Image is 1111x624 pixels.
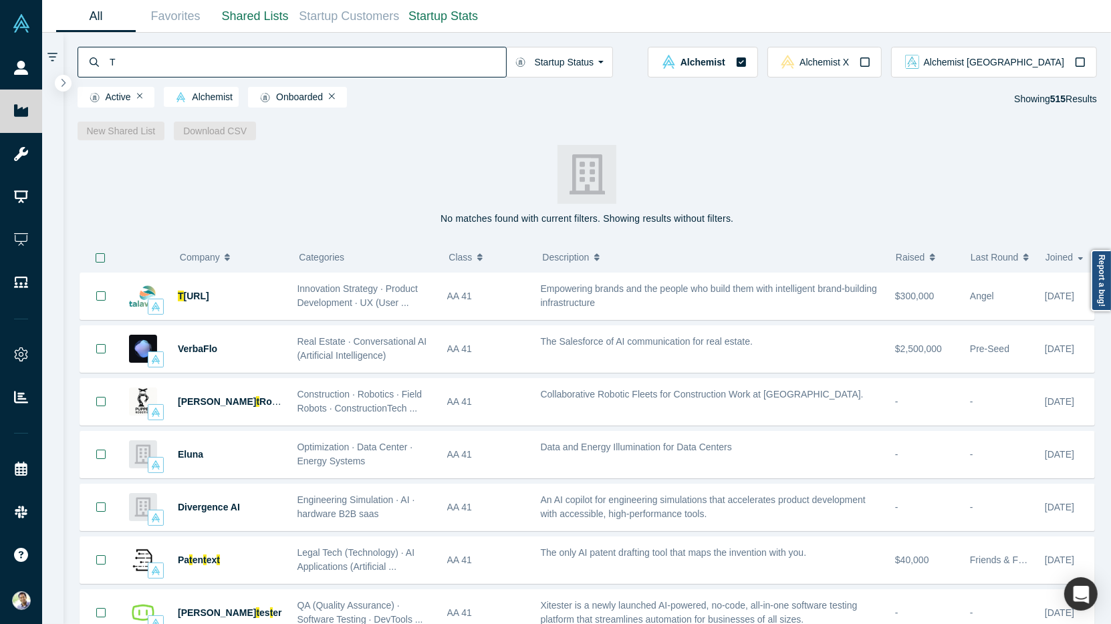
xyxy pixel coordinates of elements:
[895,502,898,512] span: -
[1050,94,1066,104] strong: 515
[273,607,281,618] span: er
[129,387,157,416] img: Puppet Robotics's Logo
[129,493,157,521] img: Divergence AI's Logo
[447,326,527,372] div: AA 41
[541,389,864,400] span: Collaborative Robotic Fleets for Construction Work at [GEOGRAPHIC_DATA].
[1045,396,1074,407] span: [DATE]
[1045,607,1074,618] span: [DATE]
[108,46,506,77] input: Search by company name, class, customer, one-liner or category
[203,555,207,565] span: t
[449,243,521,271] button: Class
[56,1,136,32] a: All
[178,449,203,460] a: Eluna
[558,145,616,204] img: company
[970,502,973,512] span: -
[180,243,220,271] span: Company
[184,291,209,301] span: [URL]
[193,555,203,565] span: en
[541,336,753,347] span: The Salesforce of AI communication for real estate.
[447,379,527,425] div: AA 41
[895,291,934,301] span: $300,000
[178,502,240,512] a: Divergence AI
[136,1,215,32] a: Favorites
[970,291,994,301] span: Angel
[78,213,1098,224] h4: No matches found with current filters. Showing results without filters.
[80,432,122,478] button: Bookmark
[259,607,270,618] span: es
[170,92,233,103] span: Alchemist
[404,1,483,32] a: Startup Stats
[895,555,929,565] span: $40,000
[256,607,259,618] span: t
[896,243,957,271] button: Raised
[129,546,157,574] img: Patentext's Logo
[178,291,209,301] a: T[URL]
[12,14,31,33] img: Alchemist Vault Logo
[895,343,942,354] span: $2,500,000
[648,47,757,77] button: alchemist Vault LogoAlchemist
[971,243,1031,271] button: Last Round
[447,537,527,583] div: AA 41
[542,243,882,271] button: Description
[207,555,217,565] span: ex
[260,92,270,103] img: Startup status
[151,355,160,364] img: alchemist Vault Logo
[178,396,299,407] a: [PERSON_NAME]tRobo
[129,335,157,363] img: VerbaFlo's Logo
[1045,555,1074,565] span: [DATE]
[1014,94,1097,104] span: Showing Results
[178,291,184,301] span: T
[970,607,973,618] span: -
[297,283,418,308] span: Innovation Strategy · Product Development · UX (User ...
[174,122,256,140] button: Download CSV
[90,92,100,103] img: Startup status
[1045,449,1074,460] span: [DATE]
[297,442,413,466] span: Optimization · Data Center · Energy Systems
[80,273,122,319] button: Bookmark
[1045,502,1074,512] span: [DATE]
[662,55,676,69] img: alchemist Vault Logo
[329,92,335,101] button: Remove Filter
[895,396,898,407] span: -
[297,494,415,519] span: Engineering Simulation · AI · hardware B2B saas
[270,607,273,618] span: t
[80,379,122,425] button: Bookmark
[297,547,415,572] span: Legal Tech (Technology) · AI Applications (Artificial ...
[515,57,525,67] img: Startup status
[295,1,404,32] a: Startup Customers
[891,47,1097,77] button: alchemist_aj Vault LogoAlchemist [GEOGRAPHIC_DATA]
[1045,243,1088,271] button: Joined
[541,283,878,308] span: Empowering brands and the people who build them with intelligent brand-building infrastructure
[176,92,186,102] img: alchemist Vault Logo
[151,513,160,522] img: alchemist Vault Logo
[151,566,160,575] img: alchemist Vault Logo
[254,92,323,103] span: Onboarded
[129,440,157,468] img: Eluna's Logo
[178,555,220,565] a: Patentext
[924,57,1064,67] span: Alchemist [GEOGRAPHIC_DATA]
[971,243,1019,271] span: Last Round
[180,243,278,271] button: Company
[895,607,898,618] span: -
[217,555,220,565] span: t
[896,243,925,271] span: Raised
[129,282,157,310] img: Talawa.ai's Logo
[1091,250,1111,311] a: Report a bug!
[137,92,143,101] button: Remove Filter
[905,55,919,69] img: alchemist_aj Vault Logo
[178,607,256,618] span: [PERSON_NAME]
[189,555,193,565] span: t
[781,55,795,69] img: alchemistx Vault Logo
[178,343,217,354] a: VerbaFlo
[178,555,189,565] span: Pa
[447,273,527,319] div: AA 41
[299,252,344,263] span: Categories
[895,449,898,460] span: -
[151,460,160,470] img: alchemist Vault Logo
[80,537,122,583] button: Bookmark
[541,547,807,558] span: The only AI patent drafting tool that maps the invention with you.
[542,243,589,271] span: Description
[259,396,283,407] span: Robo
